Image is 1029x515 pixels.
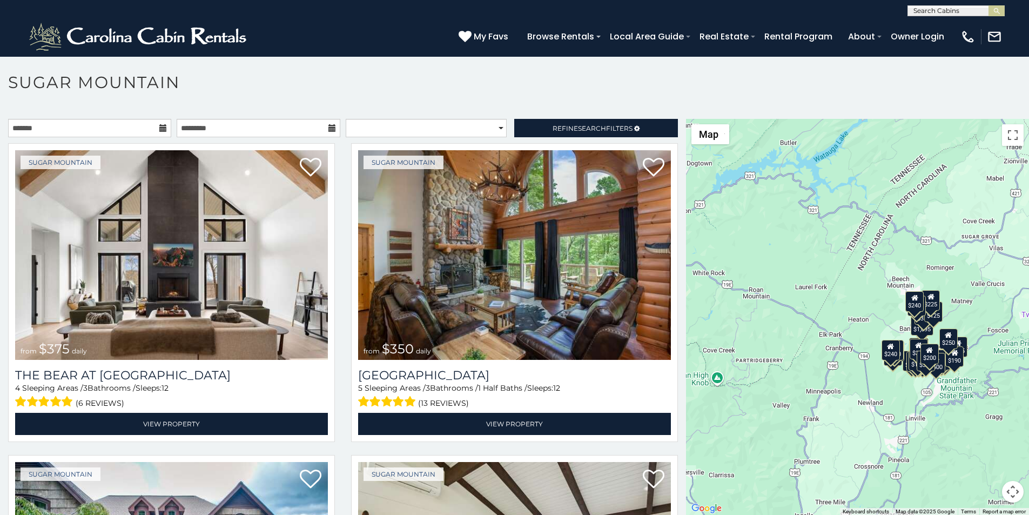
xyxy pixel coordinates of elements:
a: Add to favorites [643,469,664,491]
span: (13 reviews) [418,396,469,410]
div: $240 [906,291,924,312]
a: Sugar Mountain [21,156,100,169]
div: $175 [909,350,927,371]
span: 1 Half Baths / [478,383,527,393]
a: Sugar Mountain [21,467,100,481]
img: Grouse Moor Lodge [358,150,671,360]
a: Rental Program [759,27,838,46]
span: (6 reviews) [76,396,124,410]
div: $155 [949,337,967,357]
span: Map data ©2025 Google [896,509,954,514]
div: $125 [924,302,943,322]
a: [GEOGRAPHIC_DATA] [358,368,671,383]
div: $200 [920,344,939,364]
a: Browse Rentals [522,27,600,46]
span: Map [699,129,718,140]
div: $1,095 [911,315,933,336]
a: The Bear At [GEOGRAPHIC_DATA] [15,368,328,383]
img: The Bear At Sugar Mountain [15,150,328,360]
a: Grouse Moor Lodge from $350 daily [358,150,671,360]
div: $300 [910,339,928,359]
span: 4 [15,383,20,393]
a: Add to favorites [643,157,664,179]
span: My Favs [474,30,508,43]
a: Sugar Mountain [364,156,443,169]
div: $190 [946,346,964,367]
a: Local Area Guide [604,27,689,46]
div: $190 [909,338,927,358]
a: View Property [358,413,671,435]
a: View Property [15,413,328,435]
span: 12 [162,383,169,393]
a: Add to favorites [300,469,321,491]
span: 5 [358,383,362,393]
a: Add to favorites [300,157,321,179]
button: Toggle fullscreen view [1002,124,1024,146]
div: $225 [922,290,940,311]
img: mail-regular-white.png [987,29,1002,44]
a: Real Estate [694,27,754,46]
span: 3 [83,383,88,393]
a: My Favs [459,30,511,44]
span: 12 [553,383,560,393]
a: About [843,27,880,46]
div: $195 [932,350,951,370]
span: 3 [426,383,430,393]
div: $250 [939,329,958,349]
button: Map camera controls [1002,481,1024,503]
span: from [364,347,380,355]
span: $350 [382,341,414,357]
img: White-1-2.png [27,21,251,53]
a: Report a map error [983,509,1026,514]
span: daily [72,347,87,355]
h3: The Bear At Sugar Mountain [15,368,328,383]
span: Refine Filters [553,124,633,132]
div: $350 [917,351,936,371]
span: from [21,347,37,355]
div: Sleeping Areas / Bathrooms / Sleeps: [358,383,671,410]
span: Search [578,124,606,132]
span: daily [416,347,431,355]
img: phone-regular-white.png [960,29,976,44]
a: The Bear At Sugar Mountain from $375 daily [15,150,328,360]
button: Change map style [691,124,729,144]
span: $375 [39,341,70,357]
div: $155 [907,351,925,372]
a: Sugar Mountain [364,467,443,481]
a: Owner Login [885,27,950,46]
div: $240 [882,340,900,360]
div: Sleeping Areas / Bathrooms / Sleeps: [15,383,328,410]
a: Terms [961,509,976,514]
h3: Grouse Moor Lodge [358,368,671,383]
a: RefineSearchFilters [514,119,677,137]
